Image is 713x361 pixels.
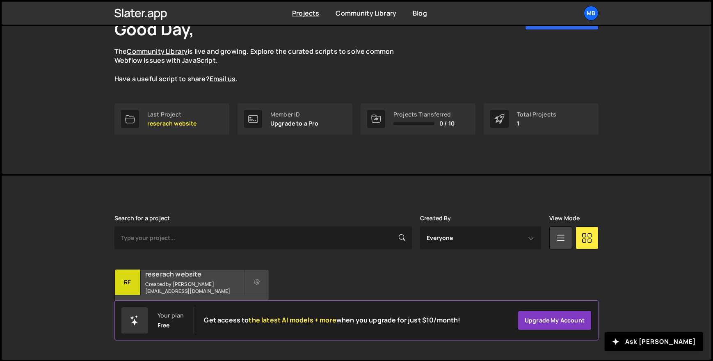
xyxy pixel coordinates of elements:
small: Created by [PERSON_NAME][EMAIL_ADDRESS][DOMAIN_NAME] [145,281,244,295]
div: 5 pages, last updated by [DATE] [115,295,269,320]
a: re reserach website Created by [PERSON_NAME][EMAIL_ADDRESS][DOMAIN_NAME] 5 pages, last updated by... [114,269,269,320]
div: re [115,270,141,295]
input: Type your project... [114,226,412,249]
p: The is live and growing. Explore the curated scripts to solve common Webflow issues with JavaScri... [114,47,410,84]
a: Email us [210,74,235,83]
a: Community Library [336,9,396,18]
span: 0 / 10 [439,120,455,127]
div: Free [158,322,170,329]
h2: Get access to when you upgrade for just $10/month! [204,316,460,324]
div: Member ID [270,111,319,118]
label: View Mode [549,215,580,222]
label: Created By [420,215,451,222]
a: MB [584,6,599,21]
p: reserach website [147,120,197,127]
div: Last Project [147,111,197,118]
label: Search for a project [114,215,170,222]
button: Ask [PERSON_NAME] [605,332,703,351]
span: the latest AI models + more [249,315,336,324]
a: Upgrade my account [518,311,592,330]
p: Upgrade to a Pro [270,120,319,127]
a: Projects [292,9,319,18]
div: Your plan [158,312,184,319]
a: Blog [413,9,427,18]
h1: Good Day, [114,18,194,40]
div: Total Projects [517,111,556,118]
a: Community Library [127,47,187,56]
div: Projects Transferred [393,111,455,118]
p: 1 [517,120,556,127]
a: Last Project reserach website [114,103,229,135]
h2: reserach website [145,270,244,279]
